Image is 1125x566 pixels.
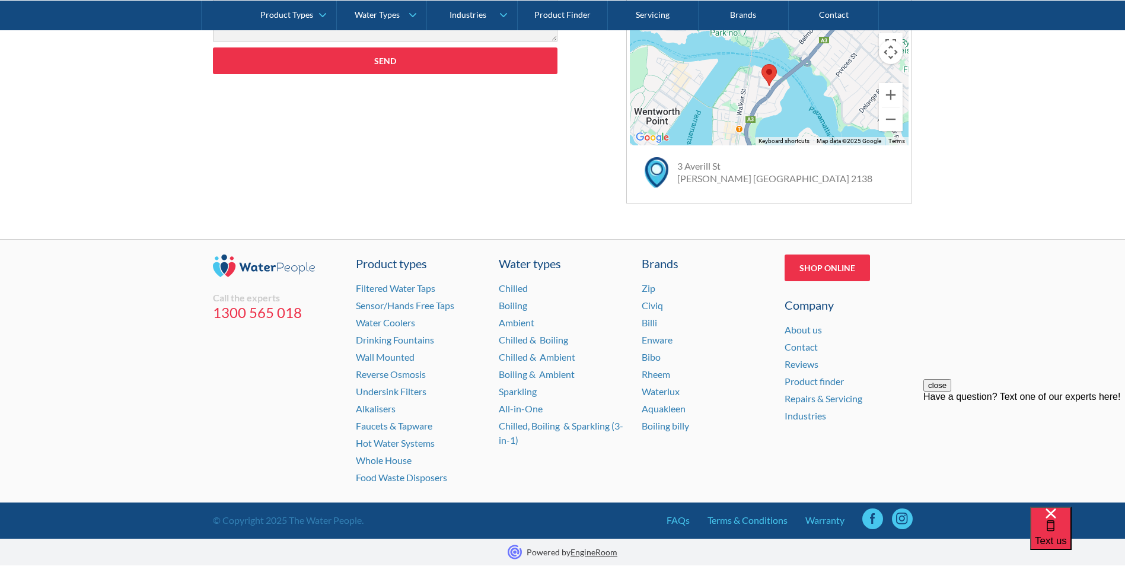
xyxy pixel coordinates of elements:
a: Aquakleen [642,403,686,414]
a: Whole House [356,454,412,466]
button: Zoom out [879,107,903,131]
a: Alkalisers [356,403,396,414]
a: Reviews [785,358,818,370]
p: Powered by [527,546,617,558]
a: FAQs [667,513,690,527]
a: 3 Averill St[PERSON_NAME] [GEOGRAPHIC_DATA] 2138 [677,160,872,184]
a: Product finder [785,376,844,387]
a: Industries [785,410,826,421]
div: Map pin [757,59,782,91]
div: Call the experts [213,292,341,304]
a: Water Coolers [356,317,415,328]
div: Company [785,296,913,314]
div: Product Types [260,9,313,20]
img: map marker icon [645,157,668,187]
a: Boiling [499,300,527,311]
a: Billi [642,317,657,328]
a: Product types [356,255,484,272]
a: Sparkling [499,386,537,397]
a: Repairs & Servicing [785,393,862,404]
input: Send [213,47,558,74]
span: Map data ©2025 Google [817,138,881,144]
button: Map camera controls [879,40,903,64]
a: Boiling billy [642,420,689,431]
a: Wall Mounted [356,351,415,363]
a: Bibo [642,351,661,363]
a: Food Waste Disposers [356,472,447,483]
div: Brands [642,255,770,272]
a: Boiling & Ambient [499,368,575,380]
a: EngineRoom [571,547,617,557]
a: Faucets & Tapware [356,420,432,431]
iframe: podium webchat widget bubble [1030,507,1125,566]
a: Reverse Osmosis [356,368,426,380]
a: 1300 565 018 [213,304,341,322]
a: Waterlux [642,386,680,397]
iframe: podium webchat widget prompt [923,379,1125,522]
button: Zoom in [879,83,903,107]
a: Warranty [805,513,844,527]
a: Ambient [499,317,534,328]
div: © Copyright 2025 The Water People. [213,513,364,527]
div: Industries [450,9,486,20]
a: Sensor/Hands Free Taps [356,300,454,311]
a: Chilled & Ambient [499,351,575,363]
a: Open this area in Google Maps (opens a new window) [633,130,672,145]
button: Keyboard shortcuts [759,137,810,145]
div: Water Types [355,9,400,20]
a: Rheem [642,368,670,380]
a: Shop Online [785,255,870,281]
a: Civiq [642,300,663,311]
a: Water types [499,255,627,272]
button: Toggle fullscreen view [879,33,903,56]
img: Google [633,130,672,145]
a: Enware [642,334,673,345]
a: Terms & Conditions [707,513,788,527]
a: Zip [642,282,655,294]
a: Chilled [499,282,528,294]
a: About us [785,324,822,335]
a: Hot Water Systems [356,437,435,449]
a: Drinking Fountains [356,334,434,345]
a: Filtered Water Taps [356,282,435,294]
a: Contact [785,341,818,352]
a: Chilled, Boiling & Sparkling (3-in-1) [499,420,623,446]
a: Terms (opens in new tab) [888,138,905,144]
a: All-in-One [499,403,543,414]
a: Chilled & Boiling [499,334,568,345]
a: Undersink Filters [356,386,426,397]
